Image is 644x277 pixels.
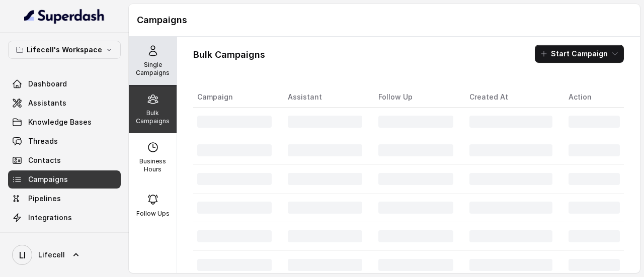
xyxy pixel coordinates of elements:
a: API Settings [8,228,121,246]
button: Start Campaign [535,45,624,63]
p: Single Campaigns [133,61,173,77]
a: Lifecell [8,241,121,269]
span: Dashboard [28,79,67,89]
a: Threads [8,132,121,150]
th: Follow Up [370,87,461,108]
a: Contacts [8,151,121,169]
a: Campaigns [8,170,121,189]
a: Knowledge Bases [8,113,121,131]
th: Created At [461,87,560,108]
span: Assistants [28,98,66,108]
button: Lifecell's Workspace [8,41,121,59]
span: Integrations [28,213,72,223]
a: Pipelines [8,190,121,208]
p: Follow Ups [136,210,170,218]
a: Dashboard [8,75,121,93]
span: Contacts [28,155,61,165]
span: Threads [28,136,58,146]
span: Campaigns [28,174,68,184]
h1: Campaigns [137,12,632,28]
span: Pipelines [28,194,61,204]
span: Knowledge Bases [28,117,92,127]
span: Lifecell [38,250,65,260]
p: Bulk Campaigns [133,109,173,125]
p: Business Hours [133,157,173,173]
th: Assistant [280,87,371,108]
h1: Bulk Campaigns [193,47,265,63]
span: API Settings [28,232,72,242]
a: Assistants [8,94,121,112]
text: LI [19,250,26,260]
img: light.svg [24,8,105,24]
th: Campaign [193,87,280,108]
th: Action [560,87,624,108]
p: Lifecell's Workspace [27,44,102,56]
a: Integrations [8,209,121,227]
